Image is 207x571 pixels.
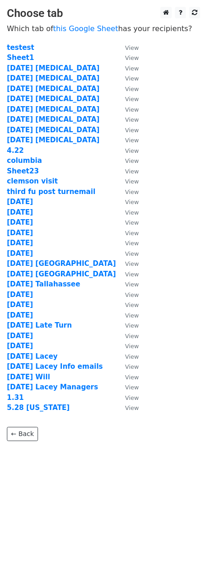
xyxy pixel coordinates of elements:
small: View [125,260,139,267]
small: View [125,189,139,195]
a: columbia [7,156,42,165]
a: View [116,383,139,391]
a: View [116,259,139,268]
small: View [125,168,139,175]
a: View [116,115,139,124]
a: View [116,136,139,144]
a: this Google Sheet [53,24,118,33]
a: [DATE] [MEDICAL_DATA] [7,136,99,144]
a: [DATE] [7,208,33,216]
a: View [116,239,139,247]
a: View [116,156,139,165]
a: [DATE] [GEOGRAPHIC_DATA] [7,259,116,268]
a: View [116,95,139,103]
a: [DATE] [MEDICAL_DATA] [7,95,99,103]
a: clemson visit [7,177,58,185]
a: [DATE] [7,301,33,309]
a: View [116,311,139,319]
a: [DATE] [7,311,33,319]
a: [DATE] [7,229,33,237]
a: 4.22 [7,146,24,155]
a: View [116,393,139,402]
a: [DATE] Tallahassee [7,280,80,288]
a: 5.28 [US_STATE] [7,404,70,412]
a: View [116,321,139,329]
a: [DATE] [7,332,33,340]
small: View [125,178,139,185]
a: [DATE] [MEDICAL_DATA] [7,74,99,82]
small: View [125,312,139,319]
small: View [125,333,139,339]
a: View [116,74,139,82]
a: View [116,167,139,175]
small: View [125,271,139,278]
p: Which tab of has your recipients? [7,24,200,33]
small: View [125,374,139,381]
small: View [125,209,139,216]
a: [DATE] [MEDICAL_DATA] [7,105,99,113]
small: View [125,404,139,411]
a: View [116,352,139,361]
a: [DATE] Lacey [7,352,58,361]
small: View [125,250,139,257]
strong: third fu post turnemail [7,188,95,196]
small: View [125,199,139,205]
strong: [DATE] Late Turn [7,321,72,329]
a: [DATE] [GEOGRAPHIC_DATA] [7,270,116,278]
a: View [116,54,139,62]
a: View [116,249,139,258]
a: View [116,198,139,206]
a: View [116,43,139,52]
a: View [116,188,139,196]
a: [DATE] [MEDICAL_DATA] [7,85,99,93]
a: Sheet23 [7,167,39,175]
small: View [125,343,139,350]
small: View [125,353,139,360]
a: View [116,105,139,113]
small: View [125,291,139,298]
small: View [125,281,139,288]
a: [DATE] [7,239,33,247]
strong: [DATE] [7,218,33,226]
a: View [116,291,139,299]
small: View [125,106,139,113]
a: View [116,270,139,278]
small: View [125,240,139,247]
small: View [125,116,139,123]
small: View [125,75,139,82]
a: View [116,218,139,226]
small: View [125,302,139,308]
a: [DATE] Will [7,373,50,381]
a: View [116,126,139,134]
a: ← Back [7,427,38,441]
a: View [116,229,139,237]
small: View [125,127,139,134]
a: View [116,85,139,93]
small: View [125,147,139,154]
a: 1.31 [7,393,24,402]
a: [DATE] [7,249,33,258]
strong: [DATE] Lacey Managers [7,383,98,391]
strong: testest [7,43,34,52]
small: View [125,44,139,51]
a: [DATE] [7,342,33,350]
a: View [116,404,139,412]
a: View [116,177,139,185]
